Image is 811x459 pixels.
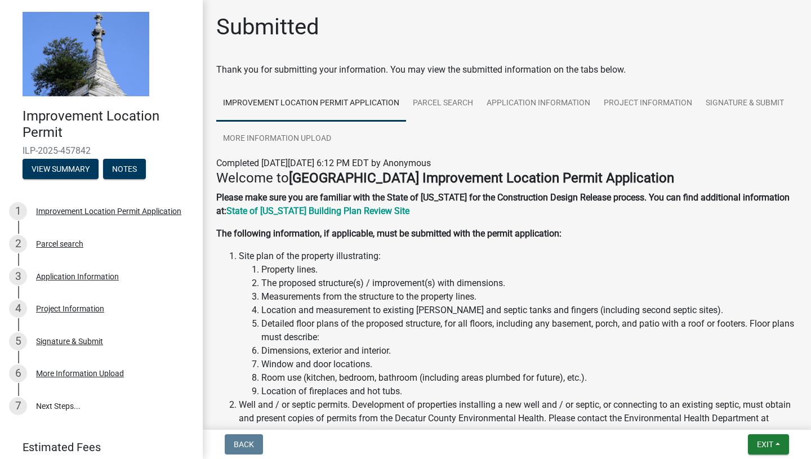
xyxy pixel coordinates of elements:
[597,86,699,122] a: Project Information
[36,273,119,280] div: Application Information
[239,398,797,439] li: Well and / or septic permits. Development of properties installing a new well and / or septic, or...
[23,108,194,141] h4: Improvement Location Permit
[480,86,597,122] a: Application Information
[289,170,674,186] strong: [GEOGRAPHIC_DATA] Improvement Location Permit Application
[36,369,124,377] div: More Information Upload
[9,436,185,458] a: Estimated Fees
[216,14,319,41] h1: Submitted
[261,344,797,358] li: Dimensions, exterior and interior.
[216,121,338,157] a: More Information Upload
[103,159,146,179] button: Notes
[9,332,27,350] div: 5
[216,158,431,168] span: Completed [DATE][DATE] 6:12 PM EDT by Anonymous
[225,434,263,454] button: Back
[23,159,99,179] button: View Summary
[23,165,99,174] wm-modal-confirm: Summary
[406,86,480,122] a: Parcel search
[261,290,797,304] li: Measurements from the structure to the property lines.
[216,228,562,239] strong: The following information, if applicable, must be submitted with the permit application:
[9,364,27,382] div: 6
[748,434,789,454] button: Exit
[234,440,254,449] span: Back
[9,397,27,415] div: 7
[261,385,797,398] li: Location of fireplaces and hot tubs.
[9,300,27,318] div: 4
[261,263,797,277] li: Property lines.
[261,371,797,385] li: Room use (kitchen, bedroom, bathroom (including areas plumbed for future), etc.).
[216,192,790,216] strong: Please make sure you are familiar with the State of [US_STATE] for the Construction Design Releas...
[216,170,797,186] h4: Welcome to
[23,12,149,96] img: Decatur County, Indiana
[103,165,146,174] wm-modal-confirm: Notes
[9,202,27,220] div: 1
[239,249,797,398] li: Site plan of the property illustrating:
[9,235,27,253] div: 2
[216,86,406,122] a: Improvement Location Permit Application
[699,86,791,122] a: Signature & Submit
[36,337,103,345] div: Signature & Submit
[261,304,797,317] li: Location and measurement to existing [PERSON_NAME] and septic tanks and fingers (including second...
[757,440,773,449] span: Exit
[36,305,104,313] div: Project Information
[226,206,409,216] a: State of [US_STATE] Building Plan Review Site
[36,207,181,215] div: Improvement Location Permit Application
[261,358,797,371] li: Window and door locations.
[36,240,83,248] div: Parcel search
[261,317,797,344] li: Detailed floor plans of the proposed structure, for all floors, including any basement, porch, an...
[261,277,797,290] li: The proposed structure(s) / improvement(s) with dimensions.
[9,268,27,286] div: 3
[216,63,797,77] div: Thank you for submitting your information. You may view the submitted information on the tabs below.
[23,145,180,156] span: ILP-2025-457842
